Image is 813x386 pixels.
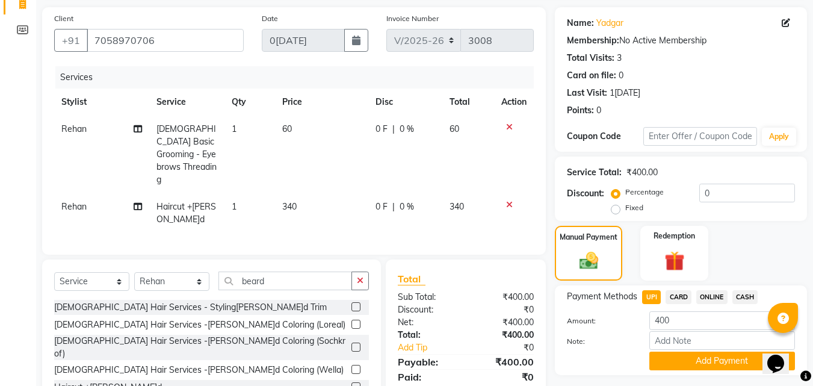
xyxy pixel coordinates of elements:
a: Yadgar [596,17,623,30]
span: 0 % [400,123,414,135]
button: +91 [54,29,88,52]
div: ₹400.00 [466,329,543,341]
div: ₹0 [466,370,543,384]
div: Discount: [567,187,604,200]
span: [DEMOGRAPHIC_DATA] Basic Grooming - Eyebrows Threading [156,123,217,185]
div: ₹400.00 [626,166,658,179]
span: Rehan [61,123,87,134]
input: Enter Offer / Coupon Code [643,127,757,146]
div: [DEMOGRAPHIC_DATA] Hair Services -[PERSON_NAME]d Coloring (Wella) [54,364,344,376]
div: ₹400.00 [466,355,543,369]
th: Total [442,89,495,116]
div: 3 [617,52,622,64]
span: Haircut +[PERSON_NAME]d [156,201,216,225]
input: Search by Name/Mobile/Email/Code [87,29,244,52]
label: Redemption [654,231,695,241]
span: Payment Methods [567,290,637,303]
div: Last Visit: [567,87,607,99]
span: 340 [450,201,464,212]
label: Note: [558,336,640,347]
div: 0 [596,104,601,117]
label: Fixed [625,202,643,213]
th: Action [494,89,534,116]
label: Manual Payment [560,232,617,243]
span: CARD [666,290,691,304]
span: 0 % [400,201,414,213]
img: _gift.svg [658,249,691,273]
div: Sub Total: [389,291,466,304]
span: UPI [642,290,661,304]
div: Card on file: [567,69,616,82]
div: [DEMOGRAPHIC_DATA] Hair Services - Styling[PERSON_NAME]d Trim [54,301,327,314]
label: Date [262,13,278,24]
div: ₹400.00 [466,291,543,304]
div: Coupon Code [567,130,643,143]
span: 0 F [376,123,388,135]
th: Service [149,89,225,116]
span: | [392,123,395,135]
span: 340 [282,201,297,212]
span: 0 F [376,201,388,213]
div: Services [55,66,543,89]
span: | [392,201,395,213]
div: ₹0 [479,341,543,354]
label: Invoice Number [386,13,439,24]
span: 60 [450,123,459,134]
div: Name: [567,17,594,30]
input: Search or Scan [218,272,352,290]
div: [DEMOGRAPHIC_DATA] Hair Services -[PERSON_NAME]d Coloring (Sochkrof) [54,335,347,360]
th: Price [275,89,368,116]
th: Stylist [54,89,149,116]
th: Disc [368,89,442,116]
div: Paid: [389,370,466,384]
input: Add Note [649,331,795,350]
span: 60 [282,123,292,134]
div: Payable: [389,355,466,369]
div: Service Total: [567,166,622,179]
div: Discount: [389,304,466,316]
div: 1[DATE] [610,87,640,99]
iframe: chat widget [762,338,801,374]
div: Membership: [567,34,619,47]
span: Total [398,273,425,285]
th: Qty [224,89,275,116]
label: Percentage [625,187,664,198]
div: Points: [567,104,594,117]
div: No Active Membership [567,34,795,47]
button: Add Payment [649,352,795,370]
div: Total Visits: [567,52,614,64]
label: Client [54,13,73,24]
div: Total: [389,329,466,341]
span: Rehan [61,201,87,212]
span: ONLINE [696,290,728,304]
div: [DEMOGRAPHIC_DATA] Hair Services -[PERSON_NAME]d Coloring (Loreal) [54,319,345,331]
span: 1 [232,201,236,212]
a: Add Tip [389,341,478,354]
button: Apply [762,128,796,146]
input: Amount [649,311,795,330]
div: ₹0 [466,304,543,316]
div: 0 [619,69,623,82]
span: CASH [732,290,758,304]
div: ₹400.00 [466,316,543,329]
div: Net: [389,316,466,329]
label: Amount: [558,316,640,326]
span: 1 [232,123,236,134]
img: _cash.svg [573,250,604,272]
